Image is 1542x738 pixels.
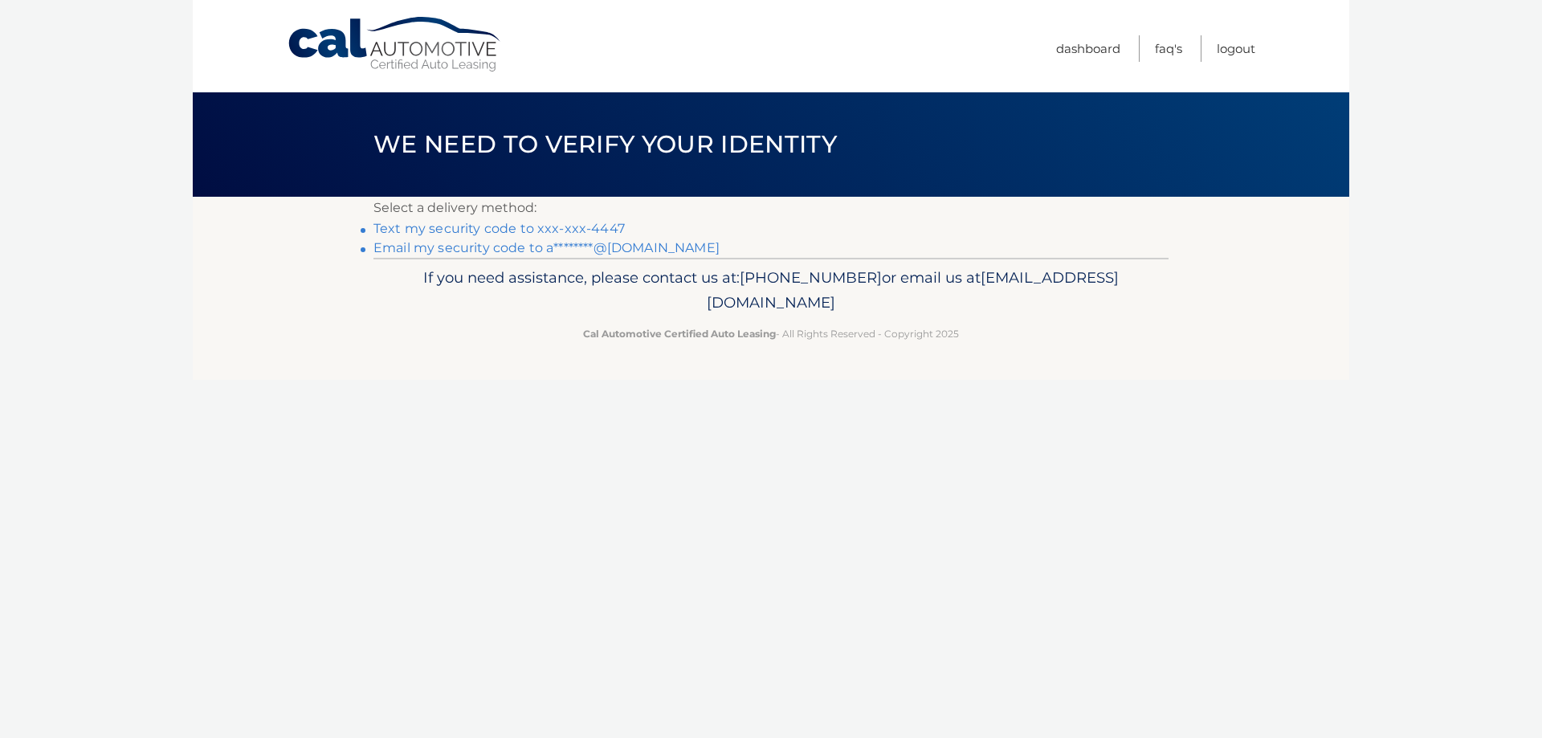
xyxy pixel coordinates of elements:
p: - All Rights Reserved - Copyright 2025 [384,325,1158,342]
a: Text my security code to xxx-xxx-4447 [373,221,625,236]
p: Select a delivery method: [373,197,1169,219]
a: Logout [1217,35,1255,62]
strong: Cal Automotive Certified Auto Leasing [583,328,776,340]
span: We need to verify your identity [373,129,837,159]
a: Dashboard [1056,35,1120,62]
span: [PHONE_NUMBER] [740,268,882,287]
p: If you need assistance, please contact us at: or email us at [384,265,1158,316]
a: Email my security code to a********@[DOMAIN_NAME] [373,240,720,255]
a: Cal Automotive [287,16,504,73]
a: FAQ's [1155,35,1182,62]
